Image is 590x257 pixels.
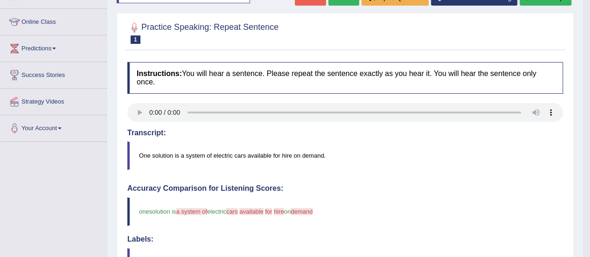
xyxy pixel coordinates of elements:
[127,62,563,93] h4: You will hear a sentence. Please repeat the sentence exactly as you hear it. You will hear the se...
[149,208,176,215] span: solution is
[137,69,182,77] b: Instructions:
[127,21,278,44] h2: Practice Speaking: Repeat Sentence
[274,208,284,215] span: hire
[139,208,149,215] span: one
[239,208,263,215] span: available
[127,141,563,170] blockquote: One solution is a system of electric cars available for hire on demand.
[284,208,291,215] span: on
[265,208,272,215] span: for
[0,9,107,32] a: Online Class
[127,235,563,243] h4: Labels:
[0,62,107,85] a: Success Stories
[207,208,226,215] span: electric
[176,208,207,215] span: a system of
[131,35,140,44] span: 1
[127,184,563,193] h4: Accuracy Comparison for Listening Scores:
[0,89,107,112] a: Strategy Videos
[0,115,107,139] a: Your Account
[226,208,238,215] span: cars
[127,129,563,137] h4: Transcript:
[291,208,312,215] span: demand
[0,35,107,59] a: Predictions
